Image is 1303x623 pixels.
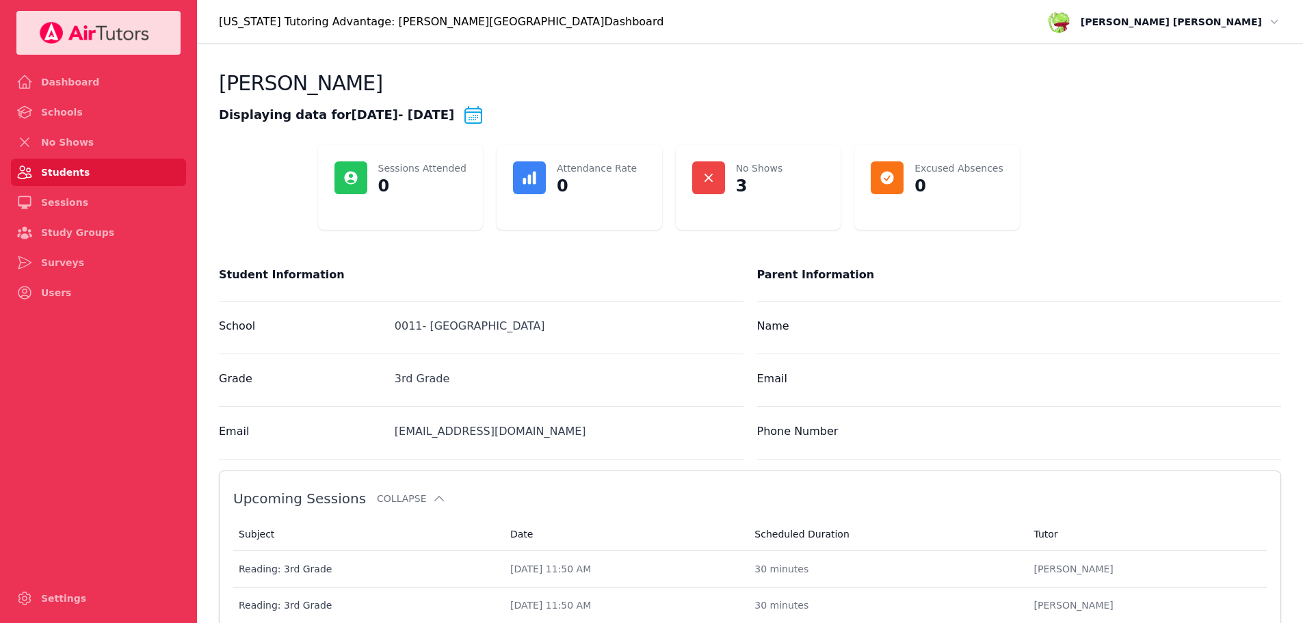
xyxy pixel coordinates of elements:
img: avatar [1048,11,1070,33]
p: No Shows [736,161,825,175]
p: 0 [557,175,568,197]
p: Attendance Rate [557,161,646,175]
label: School [219,318,392,334]
a: Users [11,279,186,306]
div: [DATE] 11:50 AM [510,562,738,576]
a: Study Groups [11,219,186,246]
a: Dashboard [11,68,186,96]
div: [EMAIL_ADDRESS][DOMAIN_NAME] [395,423,743,440]
a: No Shows [11,129,186,156]
label: Name [757,318,930,334]
div: 30 minutes [754,598,1017,612]
a: Students [11,159,186,186]
div: [DATE] 11:50 AM [510,598,738,612]
th: Date [502,518,746,551]
div: [PERSON_NAME] [1034,598,1259,612]
div: Reading: 3rd Grade [239,598,494,612]
a: Surveys [11,249,186,276]
div: 30 minutes [754,562,1017,576]
a: Sessions [11,189,186,216]
th: Subject [233,518,502,551]
p: 0 [378,175,390,197]
button: Collapse [377,492,445,505]
label: Email [757,371,930,387]
a: Settings [11,585,186,612]
div: Reading: 3rd Grade [239,562,494,576]
th: Scheduled Duration [746,518,1025,551]
span: Upcoming Sessions [233,490,366,507]
p: 3 [736,175,748,197]
div: [PERSON_NAME] [1034,562,1259,576]
p: 0 [914,175,926,197]
h2: [PERSON_NAME] [219,71,382,96]
span: [PERSON_NAME] [PERSON_NAME] [1081,14,1262,30]
p: Sessions Attended [378,161,467,175]
a: Schools [11,98,186,126]
div: 3rd Grade [395,371,743,387]
label: Grade [219,371,392,387]
tr: Reading: 3rd Grade[DATE] 11:50 AM30 minutes[PERSON_NAME] [233,551,1267,587]
label: Email [219,423,392,440]
div: 0011- [GEOGRAPHIC_DATA] [395,318,743,334]
th: Tutor [1026,518,1267,551]
img: Your Company [39,22,150,44]
label: Phone Number [757,423,930,440]
div: Displaying data for [DATE] - [DATE] [219,104,1281,126]
h2: Student Information [219,265,743,284]
p: Excused Absences [914,161,1003,175]
h2: Parent Information [757,265,1282,284]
